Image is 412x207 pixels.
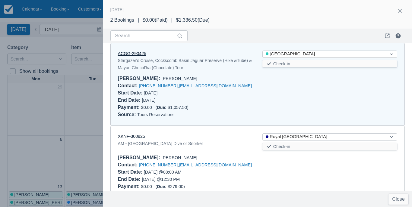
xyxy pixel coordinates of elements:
[118,176,253,183] div: [DATE] @ 12:30 PM
[118,169,144,175] div: Start Date :
[118,104,398,111] div: $0.00
[156,105,189,110] span: ( $1,057.50 )
[262,60,397,67] button: Check-in
[118,76,162,81] div: [PERSON_NAME] :
[266,134,383,140] div: Royal [GEOGRAPHIC_DATA]
[118,90,144,95] div: Start Date :
[118,134,145,139] a: XKNF-300925
[388,194,408,205] button: Close
[118,83,139,88] div: Contact :
[118,82,398,89] div: ,
[118,97,253,104] div: [DATE]
[110,6,124,13] div: [DATE]
[118,190,398,197] div: Tours Reservations
[118,140,253,147] div: AM - [GEOGRAPHIC_DATA] Dive or Snorkel
[118,111,398,118] div: Tours Reservations
[118,161,398,168] div: ,
[118,57,253,71] div: Stargazer's Cruise, Cockscomb Basin Jaguar Preserve (Hike &Tube) & Mayan Chocol'ha (Chocolate) Tour
[139,83,178,88] a: [PHONE_NUMBER]
[179,162,252,167] a: [EMAIL_ADDRESS][DOMAIN_NAME]
[118,89,253,97] div: [DATE]
[110,17,134,24] div: 2 Bookings
[157,105,168,110] div: Due:
[118,162,139,167] div: Contact :
[143,17,168,24] div: $0.00 ( Paid )
[118,183,398,190] div: $0.00
[118,154,398,161] div: [PERSON_NAME]
[118,184,141,189] div: Payment :
[118,155,162,160] div: [PERSON_NAME] :
[179,83,252,88] a: [EMAIL_ADDRESS][DOMAIN_NAME]
[115,30,176,41] input: Search
[157,184,168,189] div: Due:
[168,17,176,24] div: |
[118,112,138,117] div: Source :
[388,134,395,140] span: Dropdown icon
[262,143,397,150] button: Check-in
[118,168,253,176] div: [DATE] @ 08:00 AM
[118,97,142,103] div: End Date :
[176,17,210,24] div: $1,336.50 ( Due )
[388,51,395,57] span: Dropdown icon
[118,177,142,182] div: End Date :
[118,51,146,56] a: ACGG-290425
[118,105,141,110] div: Payment :
[156,184,185,189] span: ( $279.00 )
[266,51,383,57] div: [GEOGRAPHIC_DATA]
[134,17,143,24] div: |
[139,162,178,167] a: [PHONE_NUMBER]
[118,75,398,82] div: [PERSON_NAME]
